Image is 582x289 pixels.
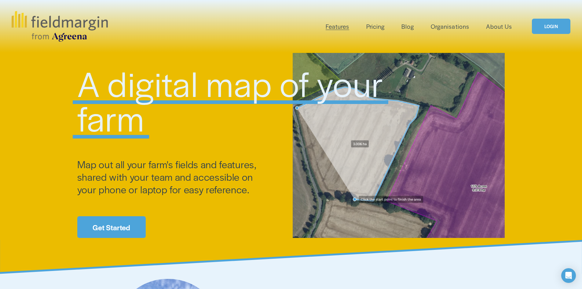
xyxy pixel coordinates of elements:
[431,21,469,31] a: Organisations
[77,58,392,142] span: A digital map of your farm
[401,21,414,31] a: Blog
[326,22,349,31] span: Features
[12,11,108,42] img: fieldmargin.com
[326,21,349,31] a: folder dropdown
[486,21,512,31] a: About Us
[532,19,570,34] a: LOGIN
[77,216,146,238] a: Get Started
[366,21,385,31] a: Pricing
[561,268,576,283] div: Open Intercom Messenger
[77,157,259,196] span: Map out all your farm's fields and features, shared with your team and accessible on your phone o...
